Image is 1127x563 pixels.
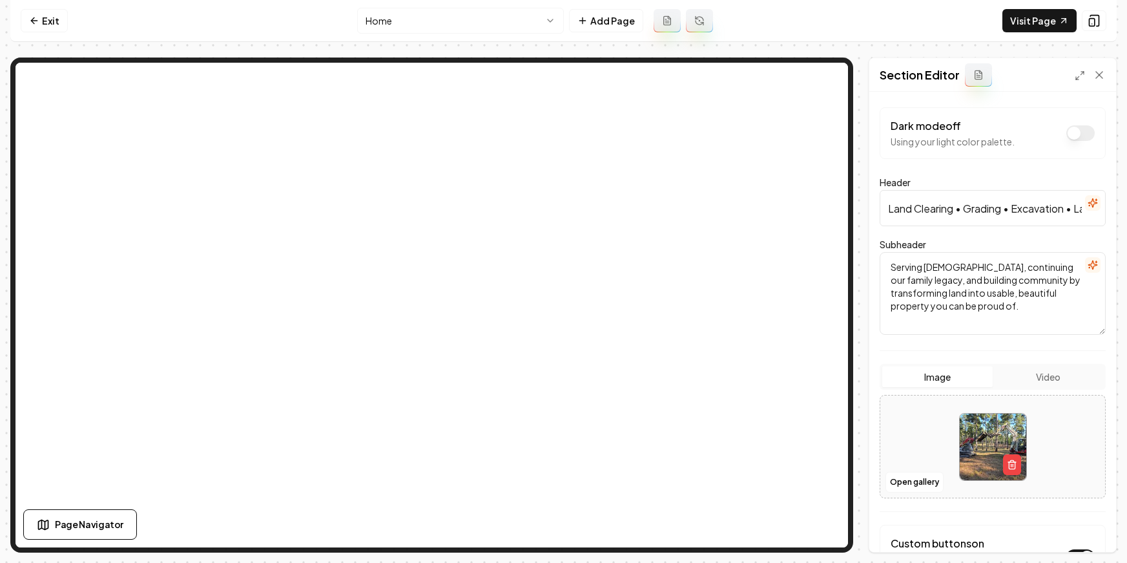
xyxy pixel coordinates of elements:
label: Subheader [880,239,926,250]
p: Using your light color palette. [891,135,1015,148]
a: Visit Page [1002,9,1077,32]
button: Video [993,366,1103,387]
button: Add admin section prompt [965,63,992,87]
a: Exit [21,9,68,32]
button: Add admin page prompt [654,9,681,32]
button: Regenerate page [686,9,713,32]
label: Custom buttons on [891,536,984,550]
label: Header [880,176,911,188]
img: image [960,414,1026,480]
label: Dark mode off [891,119,961,133]
button: Image [882,366,993,387]
h2: Section Editor [880,66,960,84]
button: Add Page [569,9,643,32]
span: Page Navigator [55,518,123,531]
button: Page Navigator [23,509,137,540]
input: Header [880,190,1106,226]
button: Open gallery [885,472,944,493]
